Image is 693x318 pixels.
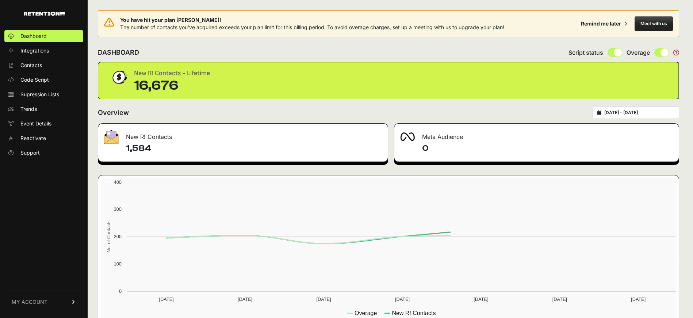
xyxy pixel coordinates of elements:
[627,48,650,57] span: Overage
[4,74,83,86] a: Code Script
[4,89,83,100] a: Supression Lists
[581,20,621,27] div: Remind me later
[238,296,252,302] text: [DATE]
[126,143,382,154] h4: 1,584
[422,143,673,154] h4: 0
[104,130,119,144] img: fa-envelope-19ae18322b30453b285274b1b8af3d052b27d846a4fbe8435d1a52b978f639a2.png
[106,220,111,252] text: No. of Contacts
[20,32,47,40] span: Dashboard
[578,17,630,30] button: Remind me later
[4,147,83,159] a: Support
[98,124,388,146] div: New R! Contacts
[114,206,122,212] text: 300
[134,78,210,93] div: 16,676
[114,234,122,239] text: 200
[114,179,122,185] text: 400
[20,105,37,113] span: Trends
[159,296,174,302] text: [DATE]
[119,288,122,294] text: 0
[635,16,673,31] button: Meet with us
[568,48,603,57] span: Script status
[395,296,410,302] text: [DATE]
[4,30,83,42] a: Dashboard
[355,310,377,316] text: Overage
[631,296,646,302] text: [DATE]
[120,16,504,24] span: You have hit your plan [PERSON_NAME]!
[4,291,83,313] a: MY ACCOUNT
[120,24,504,30] span: The number of contacts you've acquired exceeds your plan limit for this billing period. To avoid ...
[20,120,51,127] span: Event Details
[552,296,567,302] text: [DATE]
[110,68,128,86] img: dollar-coin-05c43ed7efb7bc0c12610022525b4bbbb207c7efeef5aecc26f025e68dcafac9.png
[316,296,331,302] text: [DATE]
[134,68,210,78] div: New R! Contacts - Lifetime
[392,310,436,316] text: New R! Contacts
[114,261,122,267] text: 100
[394,124,679,146] div: Meta Audience
[24,12,65,16] img: Retention.com
[4,132,83,144] a: Reactivate
[474,296,488,302] text: [DATE]
[20,135,46,142] span: Reactivate
[98,108,129,118] h2: Overview
[20,47,49,54] span: Integrations
[4,118,83,129] a: Event Details
[12,298,47,306] span: MY ACCOUNT
[20,62,42,69] span: Contacts
[20,76,49,84] span: Code Script
[98,47,139,58] h2: DASHBOARD
[4,59,83,71] a: Contacts
[400,132,415,141] img: fa-meta-2f981b61bb99beabf952f7030308934f19ce035c18b003e963880cc3fabeebb7.png
[20,149,40,156] span: Support
[4,45,83,57] a: Integrations
[4,103,83,115] a: Trends
[20,91,59,98] span: Supression Lists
